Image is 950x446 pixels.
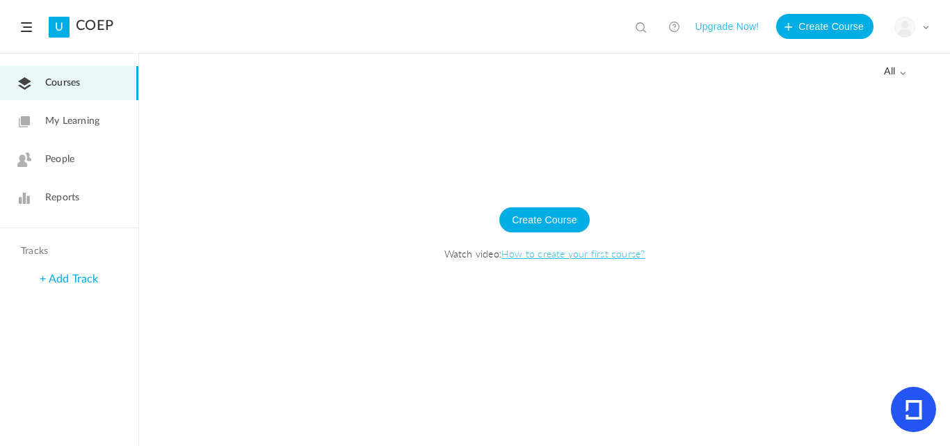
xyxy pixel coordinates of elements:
[45,191,79,205] span: Reports
[45,114,99,129] span: My Learning
[49,17,70,38] a: U
[776,14,873,39] button: Create Course
[499,207,590,232] button: Create Course
[695,14,759,39] button: Upgrade Now!
[76,17,113,34] a: COEP
[884,66,906,78] span: all
[895,17,915,37] img: user-image.png
[153,246,936,260] span: Watch video:
[45,152,74,167] span: People
[40,273,98,285] a: + Add Track
[501,246,645,260] a: How to create your first course?
[21,246,114,257] h4: Tracks
[45,76,80,90] span: Courses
